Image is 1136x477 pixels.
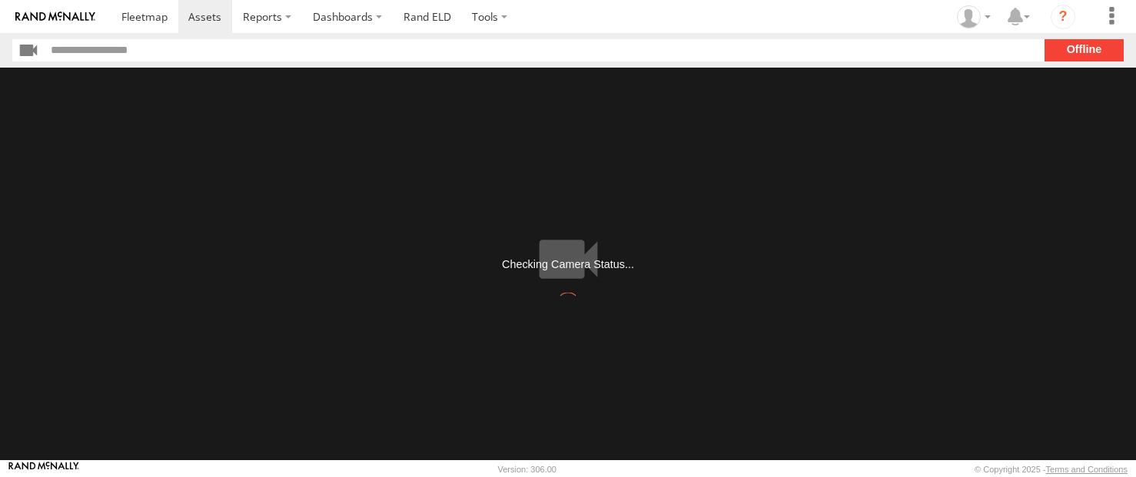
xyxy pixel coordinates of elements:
div: © Copyright 2025 - [975,465,1128,474]
img: rand-logo.svg [15,12,95,22]
a: Visit our Website [8,462,79,477]
i: ? [1051,5,1075,29]
div: Version: 306.00 [498,465,556,474]
a: Terms and Conditions [1046,465,1128,474]
div: Victor Calcano Jr [952,5,996,28]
